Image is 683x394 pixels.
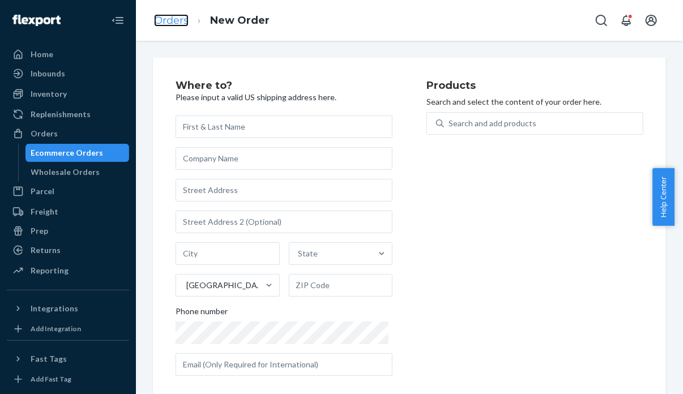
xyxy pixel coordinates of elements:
[590,9,613,32] button: Open Search Box
[186,280,264,291] div: [GEOGRAPHIC_DATA]
[176,242,280,265] input: City
[25,163,130,181] a: Wholesale Orders
[31,206,58,217] div: Freight
[449,118,536,129] div: Search and add products
[176,353,392,376] input: Email (Only Required for International)
[31,109,91,120] div: Replenishments
[145,4,279,37] ol: breadcrumbs
[7,241,129,259] a: Returns
[31,147,104,159] div: Ecommerce Orders
[31,68,65,79] div: Inbounds
[176,147,392,170] input: Company Name
[652,168,675,226] button: Help Center
[640,9,663,32] button: Open account menu
[176,92,392,103] p: Please input a valid US shipping address here.
[31,374,71,384] div: Add Fast Tag
[7,105,129,123] a: Replenishments
[31,265,69,276] div: Reporting
[31,245,61,256] div: Returns
[25,144,130,162] a: Ecommerce Orders
[31,128,58,139] div: Orders
[426,80,643,92] h2: Products
[176,80,392,92] h2: Where to?
[31,303,78,314] div: Integrations
[7,222,129,240] a: Prep
[7,372,129,386] a: Add Fast Tag
[7,45,129,63] a: Home
[7,350,129,368] button: Fast Tags
[7,299,129,318] button: Integrations
[31,186,54,197] div: Parcel
[31,324,81,333] div: Add Integration
[426,96,643,108] p: Search and select the content of your order here.
[106,9,129,32] button: Close Navigation
[31,88,67,100] div: Inventory
[7,65,129,83] a: Inbounds
[31,166,100,178] div: Wholesale Orders
[7,262,129,280] a: Reporting
[176,179,392,202] input: Street Address
[154,14,189,27] a: Orders
[298,248,318,259] div: State
[31,49,53,60] div: Home
[7,322,129,336] a: Add Integration
[185,280,186,291] input: [GEOGRAPHIC_DATA]
[12,15,61,26] img: Flexport logo
[176,306,228,322] span: Phone number
[176,115,392,138] input: First & Last Name
[31,353,67,365] div: Fast Tags
[31,225,48,237] div: Prep
[7,203,129,221] a: Freight
[289,274,393,297] input: ZIP Code
[615,9,638,32] button: Open notifications
[210,14,270,27] a: New Order
[7,125,129,143] a: Orders
[176,211,392,233] input: Street Address 2 (Optional)
[7,182,129,200] a: Parcel
[7,85,129,103] a: Inventory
